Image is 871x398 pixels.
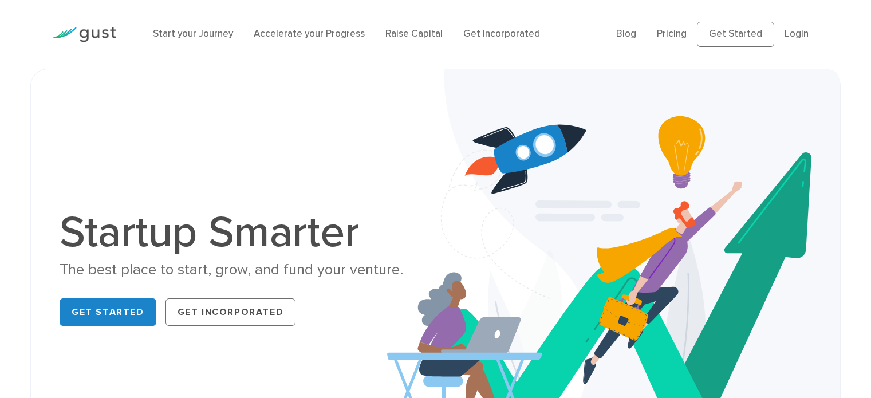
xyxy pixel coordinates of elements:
h1: Startup Smarter [60,211,427,254]
a: Login [785,28,809,40]
a: Blog [616,28,636,40]
a: Get Started [60,298,156,326]
a: Accelerate your Progress [254,28,365,40]
a: Get Incorporated [463,28,540,40]
a: Pricing [657,28,687,40]
a: Raise Capital [385,28,443,40]
img: Gust Logo [52,27,116,42]
a: Get Incorporated [165,298,296,326]
div: The best place to start, grow, and fund your venture. [60,260,427,280]
a: Start your Journey [153,28,233,40]
a: Get Started [697,22,774,47]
